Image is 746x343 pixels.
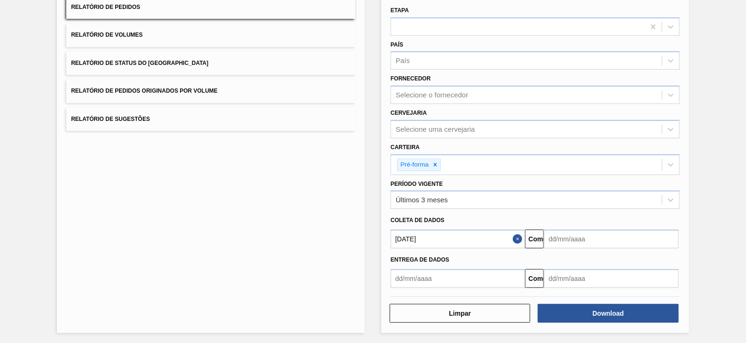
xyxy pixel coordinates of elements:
[513,230,525,248] button: Close
[396,91,468,99] font: Selecione o fornecedor
[66,24,355,47] button: Relatório de Volumes
[538,304,678,323] button: Download
[528,275,550,282] font: Comeu
[390,304,530,323] button: Limpar
[391,230,525,248] input: dd/mm/aaaa
[396,125,475,133] font: Selecione uma cervejaria
[391,7,409,14] font: Etapa
[66,52,355,75] button: Relatório de Status do [GEOGRAPHIC_DATA]
[71,116,150,122] font: Relatório de Sugestões
[391,217,445,223] font: Coleta de dados
[391,256,449,263] font: Entrega de dados
[544,230,678,248] input: dd/mm/aaaa
[71,88,218,95] font: Relatório de Pedidos Originados por Volume
[71,32,142,39] font: Relatório de Volumes
[400,161,429,168] font: Pré-forma
[71,60,208,66] font: Relatório de Status do [GEOGRAPHIC_DATA]
[396,57,410,65] font: País
[391,181,443,187] font: Período Vigente
[525,269,544,288] button: Comeu
[391,41,403,48] font: País
[66,80,355,103] button: Relatório de Pedidos Originados por Volume
[71,4,140,10] font: Relatório de Pedidos
[544,269,678,288] input: dd/mm/aaaa
[391,75,431,82] font: Fornecedor
[528,235,550,243] font: Comeu
[391,144,420,151] font: Carteira
[391,110,427,116] font: Cervejaria
[593,310,624,317] font: Download
[525,230,544,248] button: Comeu
[449,310,471,317] font: Limpar
[66,108,355,131] button: Relatório de Sugestões
[391,269,525,288] input: dd/mm/aaaa
[396,196,448,204] font: Últimos 3 meses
